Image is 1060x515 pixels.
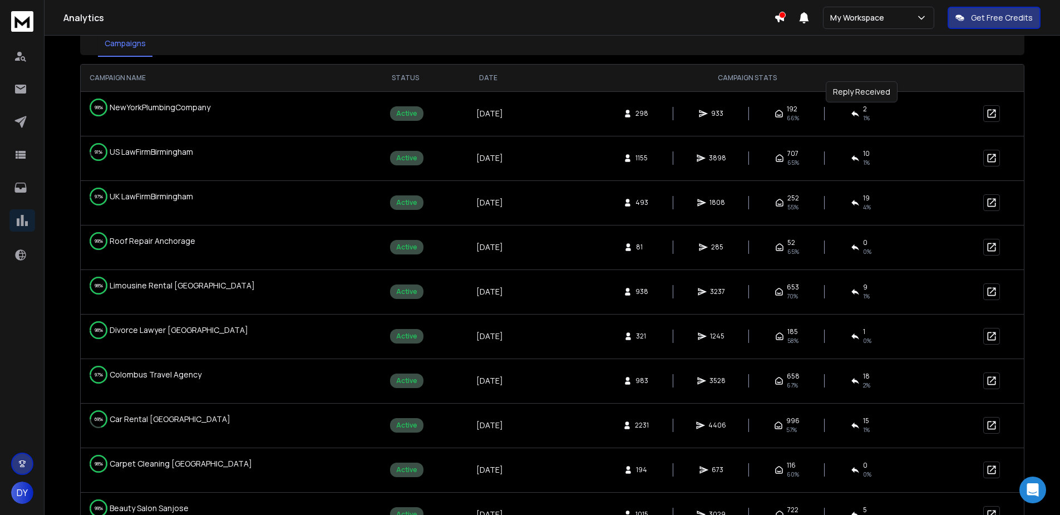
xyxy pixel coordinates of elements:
[636,465,647,474] span: 194
[81,225,259,257] td: Roof Repair Anchorage
[863,158,870,167] span: 1 %
[863,203,871,212] span: 4 %
[863,238,867,247] span: 0
[98,31,152,57] button: Campaigns
[456,225,521,269] td: [DATE]
[787,114,799,122] span: 66 %
[95,458,103,469] p: 98 %
[709,376,726,385] span: 3528
[863,114,870,122] span: 1 %
[863,283,867,292] span: 9
[1019,477,1046,503] div: Open Intercom Messenger
[390,374,423,388] div: Active
[390,151,423,165] div: Active
[711,243,723,252] span: 285
[95,369,103,380] p: 97 %
[787,461,796,470] span: 116
[863,461,867,470] span: 0
[95,191,103,202] p: 97 %
[826,81,898,102] div: Reply Received
[635,287,648,296] span: 938
[787,292,798,301] span: 70 %
[786,425,797,434] span: 57 %
[81,136,259,168] td: US LawFirmBirmingham
[636,243,647,252] span: 81
[712,465,723,474] span: 673
[456,269,521,314] td: [DATE]
[390,463,423,477] div: Active
[863,416,869,425] span: 15
[456,91,521,136] td: [DATE]
[95,280,103,291] p: 98 %
[81,181,259,212] td: UK LawFirmBirmingham
[863,194,870,203] span: 19
[710,332,724,341] span: 1245
[81,448,259,479] td: Carpet Cleaning [GEOGRAPHIC_DATA]
[787,149,798,158] span: 707
[787,506,798,514] span: 722
[787,372,800,381] span: 658
[521,65,974,91] th: CAMPAIGN STATS
[81,359,259,390] td: Colombus Travel Agency
[863,470,871,479] span: 0 %
[390,240,423,254] div: Active
[708,421,726,430] span: 4406
[787,247,799,256] span: 65 %
[787,203,798,212] span: 55 %
[787,381,798,390] span: 67 %
[390,285,423,299] div: Active
[63,11,774,24] h1: Analytics
[390,329,423,344] div: Active
[95,146,102,158] p: 91 %
[81,404,259,435] td: Car Rental [GEOGRAPHIC_DATA]
[711,109,723,118] span: 933
[456,403,521,448] td: [DATE]
[456,136,521,180] td: [DATE]
[390,106,423,121] div: Active
[709,198,725,207] span: 1808
[710,287,725,296] span: 3237
[863,149,870,158] span: 10
[81,315,259,346] td: Divorce Lawyer [GEOGRAPHIC_DATA]
[971,12,1033,23] p: Get Free Credits
[11,482,33,504] button: DY
[863,336,871,345] span: 0 %
[948,7,1041,29] button: Get Free Credits
[709,154,726,163] span: 3898
[456,65,521,91] th: DATE
[635,376,648,385] span: 983
[863,105,867,114] span: 2
[787,158,799,167] span: 65 %
[787,283,799,292] span: 653
[787,470,799,479] span: 60 %
[95,503,103,514] p: 99 %
[635,154,648,163] span: 1155
[863,372,870,381] span: 18
[863,425,870,434] span: 1 %
[81,270,259,301] td: Limousine Rental [GEOGRAPHIC_DATA]
[95,325,103,336] p: 98 %
[830,12,889,23] p: My Workspace
[95,414,103,425] p: 69 %
[81,65,356,91] th: CAMPAIGN NAME
[635,421,649,430] span: 2231
[95,102,103,113] p: 99 %
[787,327,798,336] span: 185
[787,238,795,247] span: 52
[390,418,423,433] div: Active
[787,105,797,114] span: 192
[863,292,870,301] span: 1 %
[863,247,871,256] span: 0 %
[356,65,456,91] th: STATUS
[635,198,648,207] span: 493
[456,448,521,492] td: [DATE]
[786,416,800,425] span: 996
[863,506,867,514] span: 5
[456,314,521,359] td: [DATE]
[635,109,648,118] span: 298
[456,359,521,403] td: [DATE]
[636,332,647,341] span: 321
[11,11,33,32] img: logo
